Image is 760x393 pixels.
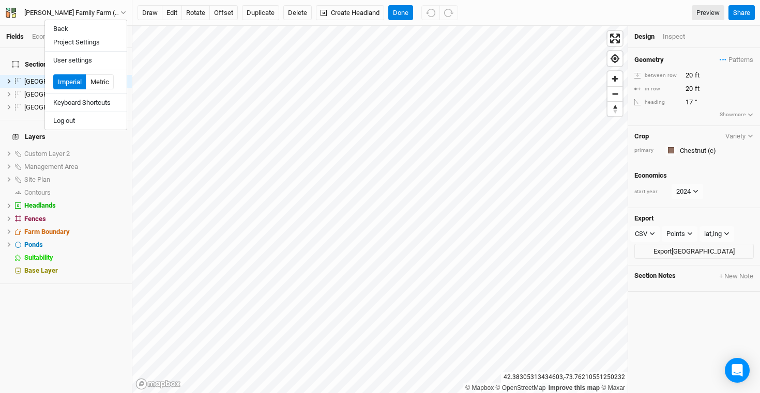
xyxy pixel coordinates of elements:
button: Find my location [607,51,622,66]
span: Base Layer [24,266,58,274]
button: Delete [283,5,312,21]
div: Headlands [24,201,126,210]
button: Keyboard Shortcuts [45,96,127,109]
input: Chestnut (c) [677,144,754,156]
div: Site Plan [24,176,126,184]
button: Variety [725,132,754,140]
a: Improve this map [549,384,600,391]
div: Economics [32,32,65,41]
div: Fences [24,215,126,223]
button: Redo (^Z) [439,5,458,21]
span: Zoom out [607,87,622,101]
div: Inspect [663,32,700,41]
div: between row [634,72,680,80]
span: Farm Boundary [24,228,70,235]
a: Mapbox [465,384,494,391]
button: Back [45,22,127,36]
button: Export[GEOGRAPHIC_DATA] [634,244,754,259]
button: CSV [630,226,660,242]
h4: Layers [6,127,126,147]
div: Management Area [24,163,126,171]
button: Reset bearing to north [607,101,622,116]
a: OpenStreetMap [496,384,546,391]
div: Middle Field [24,90,126,99]
div: Ponds [24,241,126,249]
span: Suitability [24,254,53,261]
a: Fields [6,33,24,40]
span: Site Plan [24,176,50,183]
button: Points [662,226,697,242]
a: Mapbox logo [135,378,181,390]
div: 42.38305313434603 , -73.76210551250232 [501,372,628,383]
span: Sections [12,60,51,69]
button: Log out [45,114,127,128]
span: [GEOGRAPHIC_DATA] [24,90,87,98]
a: Preview [692,5,724,21]
button: edit [162,5,182,21]
button: Metric [86,74,114,90]
div: start year [634,188,671,196]
button: offset [209,5,238,21]
div: Points [666,229,685,239]
span: [GEOGRAPHIC_DATA] [24,77,87,85]
button: 2024 [672,184,703,199]
div: lat,lng [704,229,722,239]
button: lat,lng [700,226,734,242]
button: rotate [181,5,210,21]
button: User settings [45,54,127,67]
h4: Economics [634,171,754,180]
span: Fences [24,215,46,223]
button: Showmore [719,110,754,119]
div: CSV [635,229,647,239]
h4: Geometry [634,56,664,64]
span: [GEOGRAPHIC_DATA] [24,103,87,111]
span: Custom Layer 2 [24,150,70,158]
h4: Crop [634,132,649,140]
div: Open Intercom Messenger [725,358,750,383]
div: heading [634,99,680,106]
span: Headlands [24,201,56,209]
div: Farm Boundary [24,228,126,236]
span: Contours [24,188,51,196]
span: Management Area [24,163,78,170]
div: Design [634,32,655,41]
span: Patterns [720,55,753,65]
button: [PERSON_NAME] Family Farm (ACTIVE) [5,7,127,19]
button: Zoom out [607,86,622,101]
div: in row [634,85,680,93]
button: Undo (^z) [421,5,440,21]
button: Duplicate [242,5,279,21]
button: Done [388,5,413,21]
button: Enter fullscreen [607,31,622,46]
button: Imperial [53,74,86,90]
div: Contours [24,188,126,197]
div: Lower Field [24,77,126,86]
button: + New Note [719,272,754,281]
button: Create Headland [316,5,384,21]
div: Rudolph Family Farm (ACTIVE) [24,8,120,18]
button: Share [728,5,755,21]
button: Patterns [719,54,754,66]
div: Custom Layer 2 [24,150,126,158]
div: Suitability [24,254,126,262]
span: Ponds [24,241,43,248]
h4: Export [634,214,754,223]
div: [PERSON_NAME] Family Farm (ACTIVE) [24,8,120,18]
div: primary [634,147,660,154]
button: Zoom in [607,71,622,86]
div: Base Layer [24,266,126,275]
canvas: Map [132,26,628,393]
button: Project Settings [45,36,127,49]
button: draw [138,5,162,21]
span: Reset bearing to north [607,102,622,116]
div: Upper Field [24,103,126,112]
a: Maxar [601,384,625,391]
span: Section Notes [634,272,676,281]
